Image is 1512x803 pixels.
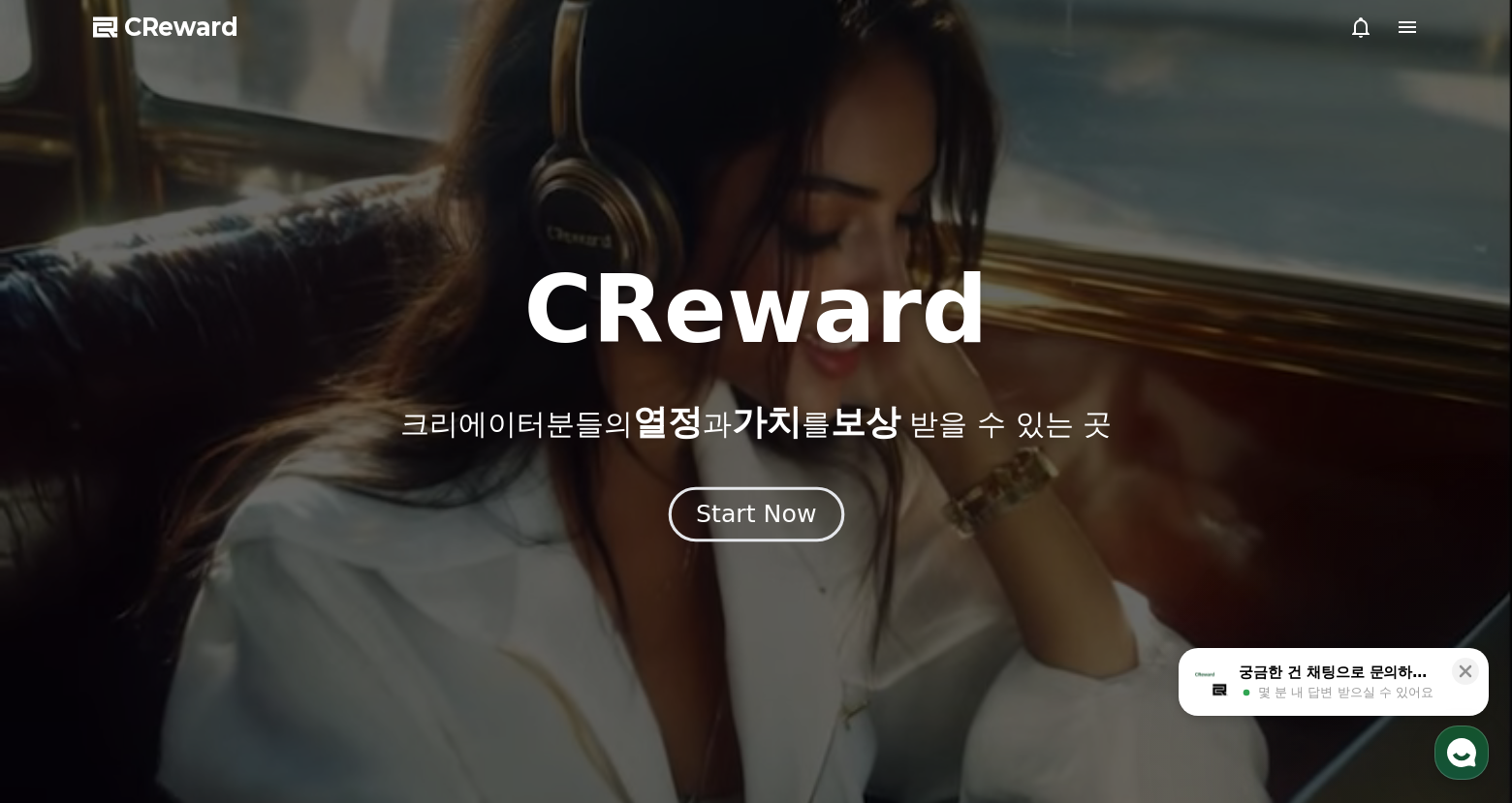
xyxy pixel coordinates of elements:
[633,402,703,442] span: 열정
[6,614,128,663] a: 홈
[299,643,323,659] span: 설정
[124,12,238,43] span: CReward
[668,486,843,541] button: Start Now
[250,614,372,663] a: 설정
[128,614,250,663] a: 대화
[177,644,201,660] span: 대화
[93,12,238,43] a: CReward
[61,643,73,659] span: 홈
[831,402,900,442] span: 보상
[523,263,988,356] h1: CReward
[696,498,816,531] div: Start Now
[732,402,802,442] span: 가치
[673,508,840,526] a: Start Now
[400,403,1112,442] p: 크리에이터분들의 과 를 받을 수 있는 곳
